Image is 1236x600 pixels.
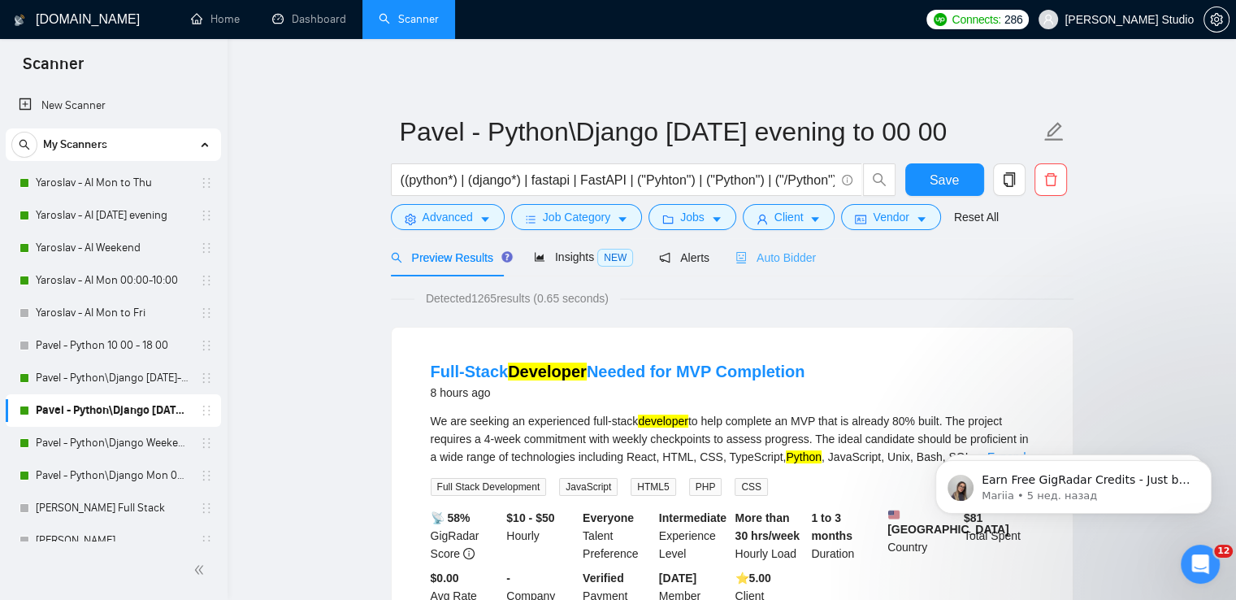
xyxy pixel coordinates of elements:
iframe: Intercom live chat [1181,545,1220,584]
span: CSS [735,478,768,496]
a: Yaroslav - AI Mon 00:00-10:00 [36,264,190,297]
span: holder [200,274,213,287]
div: Duration [808,509,884,563]
b: - [506,572,510,585]
span: setting [1204,13,1229,26]
b: 📡 58% [431,511,471,524]
a: homeHome [191,12,240,26]
div: Country [884,509,961,563]
span: search [864,172,895,187]
button: delete [1034,163,1067,196]
b: Intermediate [659,511,726,524]
span: Vendor [873,208,909,226]
a: Pavel - Python\Django [DATE] evening to 00 00 [36,394,190,427]
span: Connects: [952,11,1000,28]
b: Everyone [583,511,634,524]
span: search [12,139,37,150]
p: Message from Mariia, sent 5 нед. назад [71,63,280,77]
span: NEW [597,249,633,267]
b: ⭐️ 5.00 [735,572,771,585]
li: New Scanner [6,89,221,122]
span: caret-down [809,213,821,225]
span: info-circle [842,175,852,185]
span: holder [200,469,213,482]
div: 8 hours ago [431,383,805,402]
span: holder [200,372,213,385]
div: Hourly Load [732,509,809,563]
span: 12 [1214,545,1233,558]
div: GigRadar Score [427,509,504,563]
span: My Scanners [43,128,107,161]
span: user [757,213,768,225]
span: Detected 1265 results (0.65 seconds) [414,289,620,307]
span: double-left [193,562,210,578]
a: setting [1203,13,1229,26]
span: Jobs [680,208,705,226]
span: area-chart [534,251,545,263]
a: searchScanner [379,12,439,26]
span: holder [200,534,213,547]
span: Job Category [543,208,610,226]
span: Advanced [423,208,473,226]
button: userClientcaret-down [743,204,835,230]
a: Yaroslav - AI Weekend [36,232,190,264]
span: holder [200,404,213,417]
div: Experience Level [656,509,732,563]
button: copy [993,163,1026,196]
button: folderJobscaret-down [648,204,736,230]
span: info-circle [463,548,475,559]
span: caret-down [916,213,927,225]
b: Verified [583,572,624,585]
span: copy [994,172,1025,187]
span: Preview Results [391,251,508,264]
b: [DATE] [659,572,696,585]
span: 286 [1004,11,1022,28]
span: Full Stack Development [431,478,547,496]
button: setting [1203,7,1229,33]
span: holder [200,437,213,450]
span: delete [1035,172,1066,187]
span: Scanner [10,52,97,86]
a: Pavel - Python\Django [DATE]-[DATE] 18:00 - 10:00 [36,362,190,394]
span: Client [774,208,804,226]
span: user [1043,14,1054,25]
button: Save [905,163,984,196]
input: Scanner name... [400,111,1040,152]
span: robot [735,252,747,263]
button: search [11,132,37,158]
span: caret-down [617,213,628,225]
span: caret-down [479,213,491,225]
a: Full-StackDeveloperNeeded for MVP Completion [431,363,805,380]
img: logo [14,7,25,33]
span: PHP [689,478,722,496]
b: [GEOGRAPHIC_DATA] [887,509,1009,536]
span: holder [200,241,213,254]
iframe: Intercom notifications сообщение [911,426,1236,540]
div: We are seeking an experienced full-stack to help complete an MVP that is already 80% built. The p... [431,412,1034,466]
span: JavaScript [559,478,618,496]
span: bars [525,213,536,225]
button: search [863,163,896,196]
div: Hourly [503,509,579,563]
a: Yaroslav - AI Mon to Fri [36,297,190,329]
a: Yaroslav - AI Mon to Thu [36,167,190,199]
b: $10 - $50 [506,511,554,524]
button: settingAdvancedcaret-down [391,204,505,230]
a: Yaroslav - AI [DATE] evening [36,199,190,232]
a: Pavel - Python\Django Mon 00:00 - 10:00 [36,459,190,492]
span: folder [662,213,674,225]
span: HTML5 [631,478,675,496]
mark: Python [786,450,822,463]
mark: developer [638,415,688,428]
span: Insights [534,250,633,263]
b: 1 to 3 months [811,511,852,542]
mark: Developer [508,363,587,380]
span: setting [405,213,416,225]
input: Search Freelance Jobs... [401,170,835,190]
span: holder [200,339,213,352]
span: holder [200,176,213,189]
b: More than 30 hrs/week [735,511,800,542]
a: Reset All [954,208,999,226]
a: Pavel - Python 10 00 - 18 00 [36,329,190,362]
